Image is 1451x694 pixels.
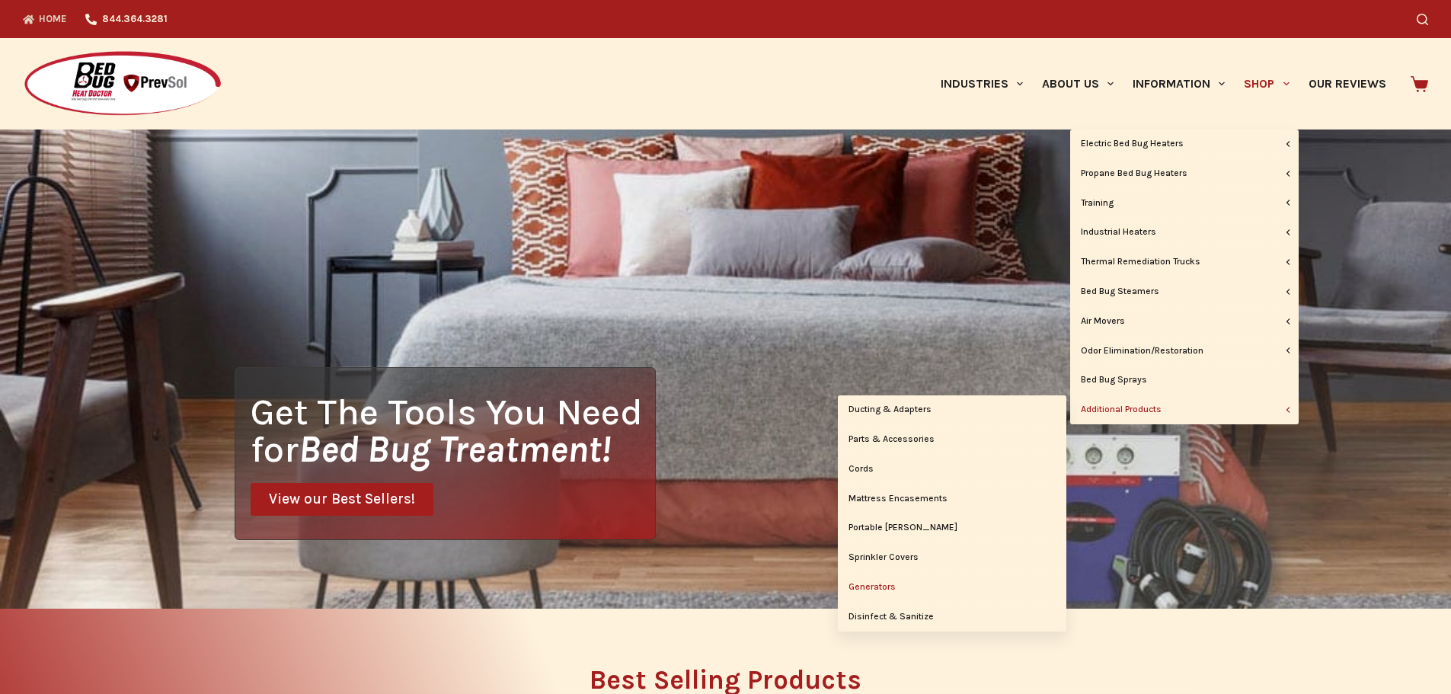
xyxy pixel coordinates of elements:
a: About Us [1032,38,1123,130]
a: Disinfect & Sanitize [838,603,1066,632]
a: View our Best Sellers! [251,483,433,516]
a: Air Movers [1070,307,1299,336]
a: Ducting & Adapters [838,395,1066,424]
span: View our Best Sellers! [269,492,415,507]
a: Information [1123,38,1235,130]
a: Our Reviews [1299,38,1395,130]
a: Electric Bed Bug Heaters [1070,130,1299,158]
a: Propane Bed Bug Heaters [1070,159,1299,188]
a: Thermal Remediation Trucks [1070,248,1299,277]
a: Bed Bug Steamers [1070,277,1299,306]
h1: Get The Tools You Need for [251,393,655,468]
h2: Best Selling Products [235,667,1217,693]
img: Prevsol/Bed Bug Heat Doctor [23,50,222,118]
a: Training [1070,189,1299,218]
a: Industrial Heaters [1070,218,1299,247]
a: Additional Products [1070,395,1299,424]
nav: Primary [931,38,1395,130]
button: Search [1417,14,1428,25]
a: Odor Elimination/Restoration [1070,337,1299,366]
a: Parts & Accessories [838,425,1066,454]
a: Cords [838,455,1066,484]
i: Bed Bug Treatment! [299,427,611,471]
a: Portable [PERSON_NAME] [838,513,1066,542]
a: Industries [931,38,1032,130]
a: Mattress Encasements [838,485,1066,513]
a: Generators [838,573,1066,602]
a: Bed Bug Sprays [1070,366,1299,395]
a: Sprinkler Covers [838,543,1066,572]
a: Shop [1235,38,1299,130]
